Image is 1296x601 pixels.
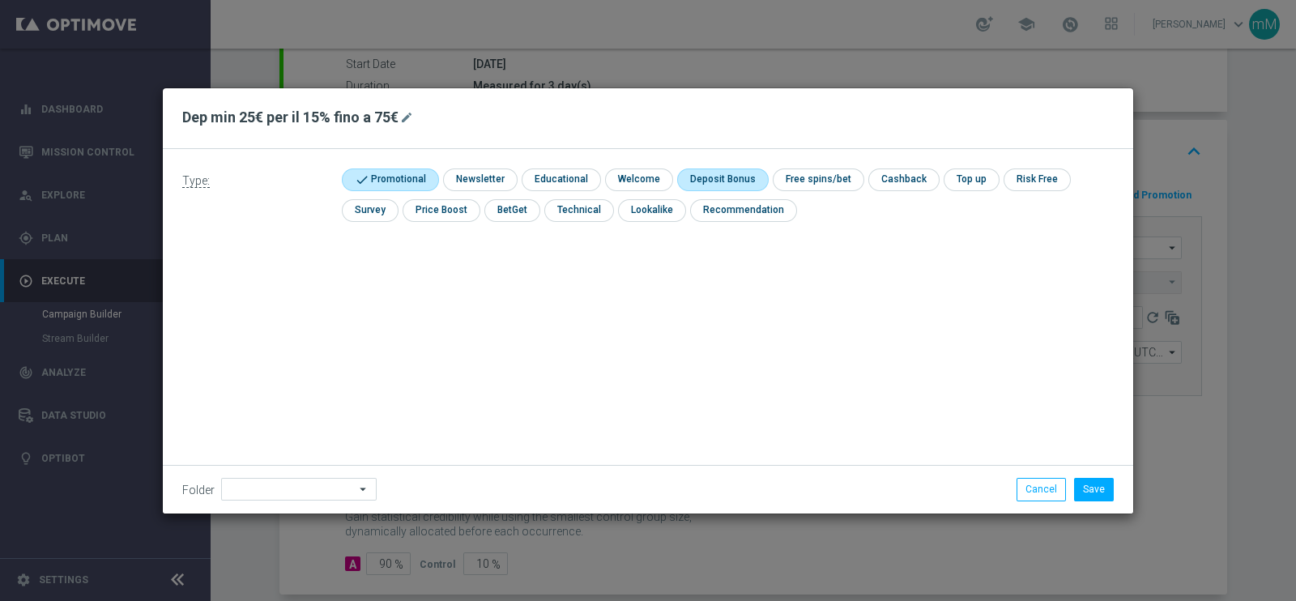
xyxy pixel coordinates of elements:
button: mode_edit [399,108,419,127]
span: Type: [182,174,210,188]
button: Save [1074,478,1114,501]
i: mode_edit [400,111,413,124]
h2: Dep min 25€ per il 15% fino a 75€ [182,108,399,127]
i: arrow_drop_down [356,479,372,500]
button: Cancel [1017,478,1066,501]
label: Folder [182,484,215,497]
